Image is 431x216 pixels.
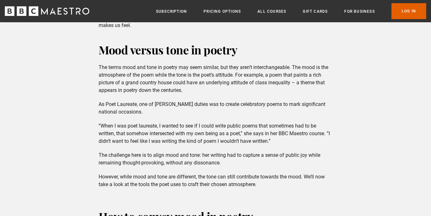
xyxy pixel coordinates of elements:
[99,122,332,145] p: “When I was poet laureate, I wanted to see if I could write public poems that sometimes had to be...
[5,6,89,16] svg: BBC Maestro
[99,101,332,116] p: As Poet Laureate, one of [PERSON_NAME] duties was to create celebratory poems to mark significant...
[156,3,426,19] nav: Primary
[344,8,375,15] a: For business
[257,8,286,15] a: All Courses
[156,8,187,15] a: Subscription
[303,8,328,15] a: Gift Cards
[99,151,332,167] p: The challenge here is to align mood and tone: her writing had to capture a sense of public joy wh...
[99,64,332,94] p: The terms mood and tone in poetry may seem similar, but they aren’t interchangeable. The mood is ...
[391,3,426,19] a: Log In
[99,42,332,57] h2: Mood versus tone in poetry
[99,173,332,196] p: However, while mood and tone are different, the tone can still contribute towards the mood. We’ll...
[204,8,241,15] a: Pricing Options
